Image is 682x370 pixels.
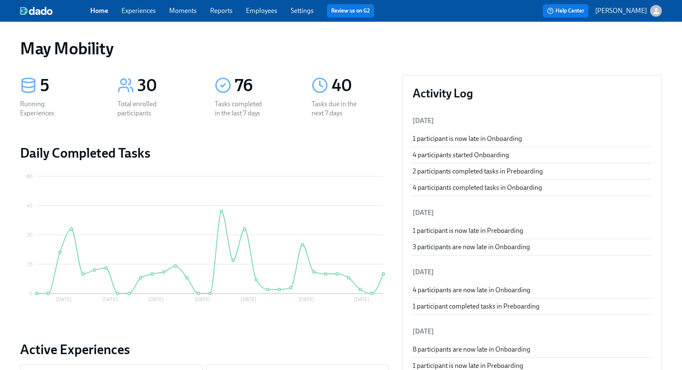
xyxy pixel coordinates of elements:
div: Tasks due in the next 7 days [312,100,365,118]
span: [DATE] [413,117,434,125]
li: [DATE] [413,203,652,223]
button: Review us on G2 [327,4,374,18]
div: 30 [137,75,195,96]
tspan: [DATE] [241,297,256,303]
div: Running Experiences [20,100,74,118]
a: Home [90,7,108,15]
img: dado [20,7,53,15]
tspan: [DATE] [299,297,314,303]
h1: May Mobility [20,38,113,59]
a: Reports [210,7,233,15]
tspan: [DATE] [102,297,118,303]
a: Review us on G2 [331,7,370,15]
div: 5 [40,75,97,96]
div: 3 participants are now late in Onboarding [413,242,652,252]
button: [PERSON_NAME] [595,5,662,17]
span: Help Center [547,7,584,15]
p: [PERSON_NAME] [595,6,647,15]
li: [DATE] [413,262,652,282]
tspan: 60 [26,174,33,179]
div: 4 participants started Onboarding [413,151,652,160]
a: dado [20,7,90,15]
tspan: 30 [27,232,33,238]
tspan: [DATE] [148,297,164,303]
a: Moments [169,7,197,15]
li: [DATE] [413,322,652,342]
div: 4 participants are now late in Onboarding [413,286,652,295]
div: 8 participants are now late in Onboarding [413,345,652,354]
div: 40 [332,75,389,96]
tspan: [DATE] [56,297,71,303]
a: Employees [246,7,277,15]
div: 1 participant is now late in Onboarding [413,134,652,143]
div: 2 participants completed tasks in Preboarding [413,167,652,176]
div: 1 participant is now late in Preboarding [413,226,652,235]
tspan: [DATE] [354,297,369,303]
div: Total enrolled participants [117,100,171,118]
a: Experiences [122,7,156,15]
div: 4 participants completed tasks in Onboarding [413,183,652,192]
h3: Activity Log [413,86,652,101]
tspan: [DATE] [195,297,210,303]
button: Help Center [543,4,588,18]
div: 1 participant completed tasks in Preboarding [413,302,652,311]
tspan: 0 [29,291,33,296]
a: Active Experiences [20,341,389,358]
h2: Daily Completed Tasks [20,145,389,161]
a: Settings [291,7,314,15]
div: 76 [235,75,292,96]
tspan: 15 [28,261,33,267]
tspan: 45 [27,203,33,209]
div: Tasks completed in the last 7 days [215,100,268,118]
